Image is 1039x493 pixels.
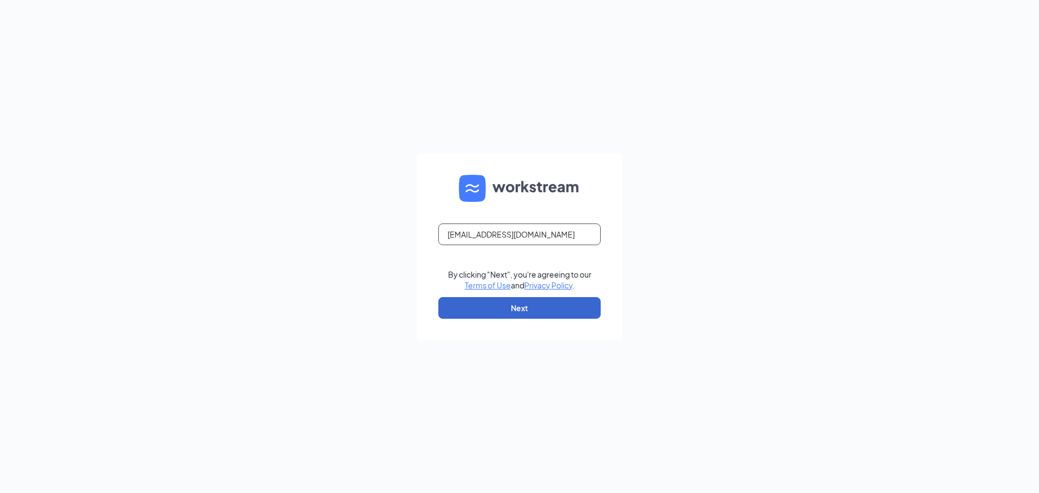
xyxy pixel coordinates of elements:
a: Terms of Use [465,280,511,290]
button: Next [438,297,601,319]
a: Privacy Policy [524,280,573,290]
img: WS logo and Workstream text [459,175,580,202]
input: Email [438,224,601,245]
div: By clicking "Next", you're agreeing to our and . [448,269,591,291]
